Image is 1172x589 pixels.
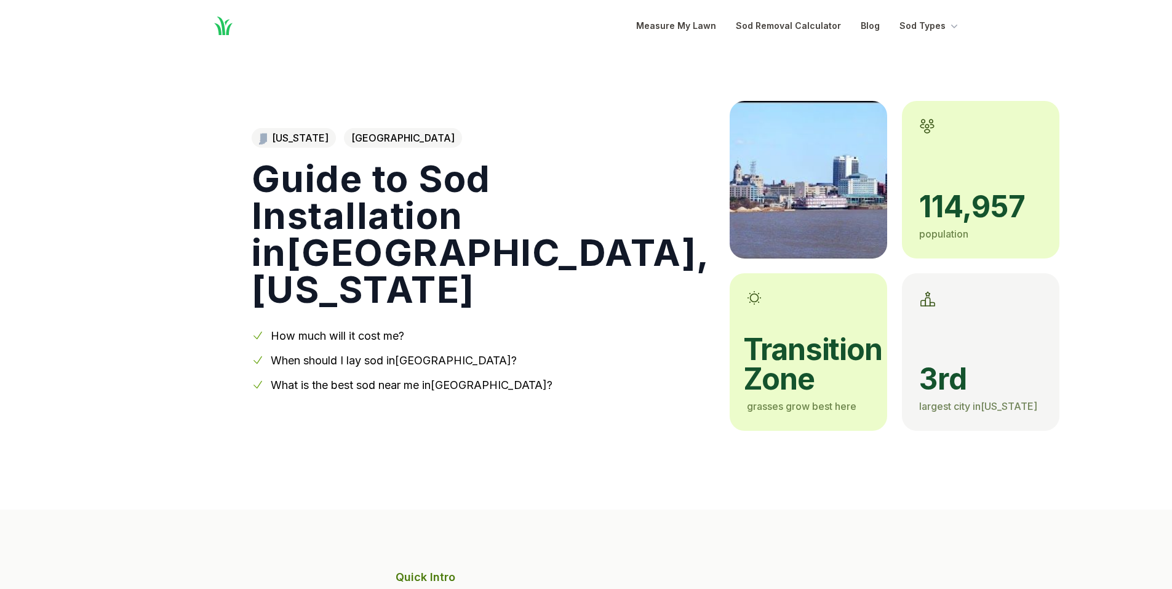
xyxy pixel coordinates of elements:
[344,128,462,148] span: [GEOGRAPHIC_DATA]
[396,569,777,586] p: Quick Intro
[636,18,716,33] a: Measure My Lawn
[747,400,856,412] span: grasses grow best here
[271,329,404,342] a: How much will it cost me?
[252,128,336,148] a: [US_STATE]
[919,400,1037,412] span: largest city in [US_STATE]
[271,379,552,391] a: What is the best sod near me in[GEOGRAPHIC_DATA]?
[271,354,517,367] a: When should I lay sod in[GEOGRAPHIC_DATA]?
[730,101,887,258] img: A picture of Evansville
[736,18,841,33] a: Sod Removal Calculator
[252,160,710,308] h1: Guide to Sod Installation in [GEOGRAPHIC_DATA] , [US_STATE]
[259,132,267,144] img: Indiana state outline
[899,18,960,33] button: Sod Types
[919,364,1042,394] span: 3rd
[919,228,968,240] span: population
[743,335,870,394] span: transition zone
[919,192,1042,222] span: 114,957
[861,18,880,33] a: Blog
